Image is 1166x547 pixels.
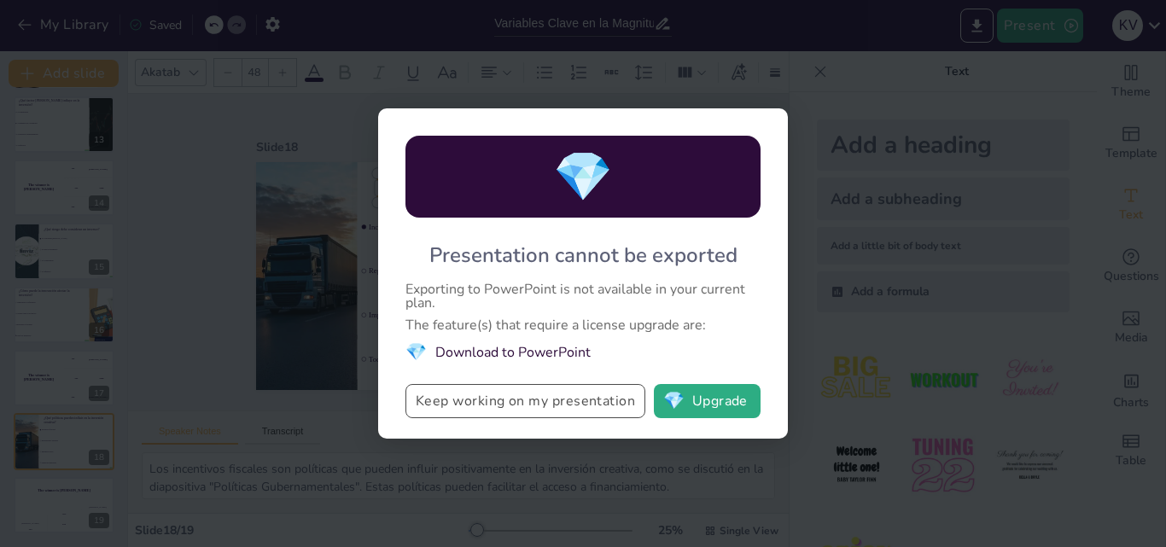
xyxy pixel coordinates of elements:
[429,241,737,269] div: Presentation cannot be exported
[405,318,761,332] div: The feature(s) that require a license upgrade are:
[663,393,685,410] span: diamond
[405,282,761,310] div: Exporting to PowerPoint is not available in your current plan.
[654,384,761,418] button: diamondUpgrade
[553,144,613,210] span: diamond
[405,340,427,364] span: diamond
[405,384,645,418] button: Keep working on my presentation
[405,340,761,364] li: Download to PowerPoint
